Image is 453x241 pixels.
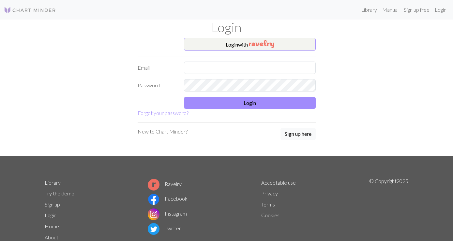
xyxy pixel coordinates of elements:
[45,212,56,218] a: Login
[148,210,187,217] a: Instagram
[4,6,56,14] img: Logo
[358,3,380,16] a: Library
[138,128,188,135] p: New to Chart Minder?
[432,3,449,16] a: Login
[148,195,188,202] a: Facebook
[134,79,180,92] label: Password
[148,179,159,191] img: Ravelry logo
[249,40,274,48] img: Ravelry
[280,128,316,141] a: Sign up here
[45,179,61,186] a: Library
[45,223,59,229] a: Home
[45,190,74,196] a: Try the demo
[148,225,181,231] a: Twitter
[261,212,279,218] a: Cookies
[45,201,60,207] a: Sign up
[261,179,296,186] a: Acceptable use
[184,97,316,109] button: Login
[45,234,58,240] a: About
[148,223,159,235] img: Twitter logo
[184,38,316,51] button: Loginwith
[134,62,180,74] label: Email
[148,208,159,220] img: Instagram logo
[261,190,278,196] a: Privacy
[280,128,316,140] button: Sign up here
[148,193,159,205] img: Facebook logo
[401,3,432,16] a: Sign up free
[138,110,189,116] a: Forgot your password?
[380,3,401,16] a: Manual
[261,201,275,207] a: Terms
[148,181,182,187] a: Ravelry
[41,20,413,35] h1: Login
